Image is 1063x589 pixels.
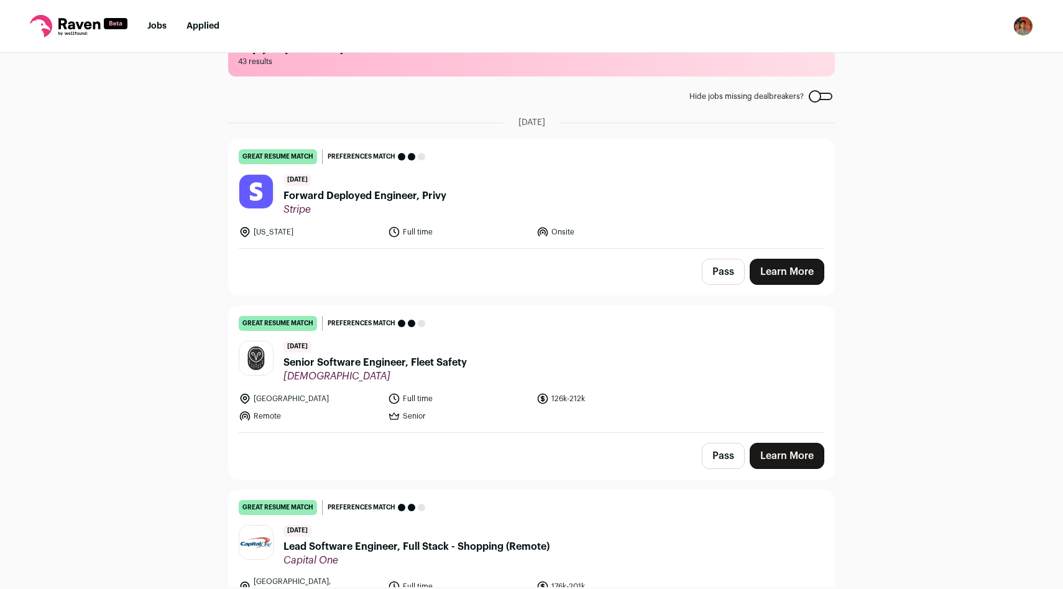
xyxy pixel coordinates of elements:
[283,188,446,203] span: Forward Deployed Engineer, Privy
[283,554,550,567] span: Capital One
[750,259,824,285] a: Learn More
[328,501,395,514] span: Preferences match
[328,151,395,163] span: Preferences match
[536,226,678,238] li: Onsite
[388,392,530,405] li: Full time
[702,259,745,285] button: Pass
[388,226,530,238] li: Full time
[147,22,167,30] a: Jobs
[239,341,273,375] img: f3d5d0fa5e81f1c40eef72acec6f04c076c8df624c75215ce6affc40ebb62c96.jpg
[689,91,804,101] span: Hide jobs missing dealbreakers?
[283,203,446,216] span: Stripe
[239,392,380,405] li: [GEOGRAPHIC_DATA]
[239,500,317,515] div: great resume match
[283,174,311,186] span: [DATE]
[328,317,395,330] span: Preferences match
[229,139,834,248] a: great resume match Preferences match [DATE] Forward Deployed Engineer, Privy Stripe [US_STATE] Fu...
[239,226,380,238] li: [US_STATE]
[239,149,317,164] div: great resume match
[1013,16,1033,36] button: Open dropdown
[283,341,311,353] span: [DATE]
[283,370,467,383] span: [DEMOGRAPHIC_DATA]
[229,306,834,432] a: great resume match Preferences match [DATE] Senior Software Engineer, Fleet Safety [DEMOGRAPHIC_D...
[518,116,545,129] span: [DATE]
[283,539,550,554] span: Lead Software Engineer, Full Stack - Shopping (Remote)
[702,443,745,469] button: Pass
[186,22,219,30] a: Applied
[1013,16,1033,36] img: 1438337-medium_jpg
[239,410,380,422] li: Remote
[536,392,678,405] li: 126k-212k
[283,355,467,370] span: Senior Software Engineer, Fleet Safety
[239,175,273,208] img: c29228e9d9ae75acbec9f97acea12ad61565c350f760a79d6eec3e18ba7081be.jpg
[239,316,317,331] div: great resume match
[239,526,273,559] img: 24b4cd1a14005e1eb0453b1a75ab48f7ab5ae425408ff78ab99c55fada566dcb.jpg
[750,443,824,469] a: Learn More
[388,410,530,422] li: Senior
[283,525,311,537] span: [DATE]
[238,57,825,67] span: 43 results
